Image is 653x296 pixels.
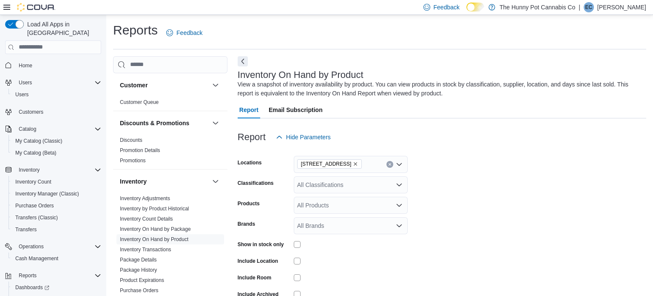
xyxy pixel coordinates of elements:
[12,224,101,235] span: Transfers
[12,253,62,264] a: Cash Management
[120,287,159,294] span: Purchase Orders
[15,226,37,233] span: Transfers
[120,177,209,186] button: Inventory
[12,177,55,187] a: Inventory Count
[12,136,66,146] a: My Catalog (Classic)
[9,282,105,293] a: Dashboards
[120,137,142,143] a: Discounts
[15,241,47,252] button: Operations
[301,160,352,168] span: [STREET_ADDRESS]
[12,177,101,187] span: Inventory Count
[239,101,258,118] span: Report
[113,97,227,111] div: Customer
[120,277,164,284] span: Product Expirations
[120,158,146,164] a: Promotions
[353,161,358,167] button: Remove 334 Wellington Rd from selection in this group
[12,282,101,293] span: Dashboards
[120,256,157,263] span: Package Details
[120,267,157,273] span: Package History
[15,270,101,281] span: Reports
[15,214,58,221] span: Transfers (Classic)
[12,213,61,223] a: Transfers (Classic)
[15,138,62,144] span: My Catalog (Classic)
[585,2,593,12] span: EC
[12,89,32,100] a: Users
[396,202,403,209] button: Open list of options
[120,246,171,253] span: Inventory Transactions
[238,80,642,98] div: View a snapshot of inventory availability by product. You can view products in stock by classific...
[9,212,105,224] button: Transfers (Classic)
[120,206,189,212] a: Inventory by Product Historical
[113,135,227,169] div: Discounts & Promotions
[15,178,51,185] span: Inventory Count
[238,274,271,281] label: Include Room
[15,124,101,134] span: Catalog
[2,106,105,118] button: Customers
[238,258,278,264] label: Include Location
[120,226,191,233] span: Inventory On Hand by Package
[19,79,32,86] span: Users
[120,267,157,273] a: Package History
[19,109,43,115] span: Customers
[238,200,260,207] label: Products
[579,2,580,12] p: |
[176,29,202,37] span: Feedback
[12,282,53,293] a: Dashboards
[120,177,147,186] h3: Inventory
[466,3,484,11] input: Dark Mode
[9,176,105,188] button: Inventory Count
[286,133,331,141] span: Hide Parameters
[120,147,160,153] a: Promotion Details
[15,91,28,98] span: Users
[120,81,209,89] button: Customer
[2,241,105,253] button: Operations
[120,236,188,243] span: Inventory On Hand by Product
[24,20,101,37] span: Load All Apps in [GEOGRAPHIC_DATA]
[15,60,36,71] a: Home
[210,118,221,128] button: Discounts & Promotions
[12,201,101,211] span: Purchase Orders
[238,70,363,80] h3: Inventory On Hand by Product
[12,213,101,223] span: Transfers (Classic)
[15,60,101,71] span: Home
[2,270,105,282] button: Reports
[12,148,101,158] span: My Catalog (Beta)
[238,221,255,227] label: Brands
[15,202,54,209] span: Purchase Orders
[9,200,105,212] button: Purchase Orders
[238,180,274,187] label: Classifications
[12,201,57,211] a: Purchase Orders
[396,161,403,168] button: Open list of options
[120,216,173,222] a: Inventory Count Details
[9,135,105,147] button: My Catalog (Classic)
[12,148,60,158] a: My Catalog (Beta)
[9,224,105,236] button: Transfers
[15,149,57,156] span: My Catalog (Beta)
[17,3,55,11] img: Cova
[15,284,49,291] span: Dashboards
[15,165,43,175] button: Inventory
[584,2,594,12] div: Emily Cosby
[19,126,36,132] span: Catalog
[19,62,32,69] span: Home
[15,78,35,88] button: Users
[597,2,646,12] p: [PERSON_NAME]
[19,243,44,250] span: Operations
[2,123,105,135] button: Catalog
[396,222,403,229] button: Open list of options
[120,157,146,164] span: Promotions
[238,56,248,66] button: Next
[9,147,105,159] button: My Catalog (Beta)
[210,176,221,187] button: Inventory
[120,119,209,127] button: Discounts & Promotions
[12,189,82,199] a: Inventory Manager (Classic)
[120,99,159,105] a: Customer Queue
[120,205,189,212] span: Inventory by Product Historical
[15,190,79,197] span: Inventory Manager (Classic)
[2,77,105,89] button: Users
[9,188,105,200] button: Inventory Manager (Classic)
[120,81,148,89] h3: Customer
